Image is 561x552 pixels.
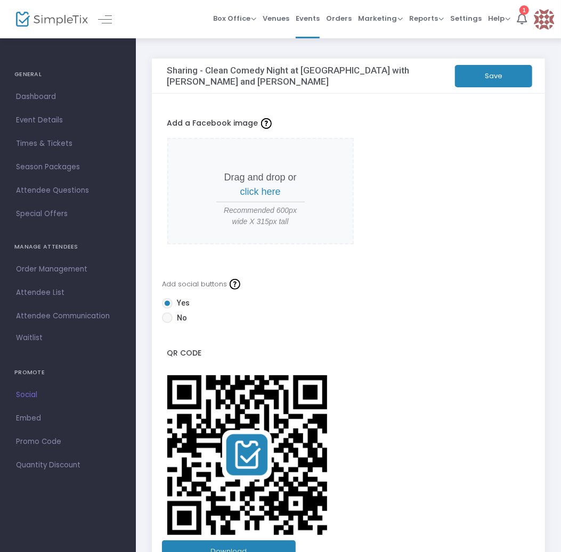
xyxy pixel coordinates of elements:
[16,458,120,472] span: Quantity Discount
[16,435,120,449] span: Promo Code
[16,286,120,300] span: Attendee List
[16,333,43,343] span: Waitlist
[16,207,120,221] span: Special Offers
[358,13,403,23] span: Marketing
[162,343,293,365] label: QR Code
[230,279,240,290] img: question-mark
[16,388,120,402] span: Social
[455,65,532,87] button: Save
[450,5,482,32] span: Settings
[488,13,510,23] span: Help
[261,118,272,129] img: question-mark
[216,170,305,199] p: Drag and drop or
[213,13,256,23] span: Box Office
[263,5,289,32] span: Venues
[16,90,120,104] span: Dashboard
[14,362,121,383] h4: PROMOTE
[16,262,120,276] span: Order Management
[16,113,120,127] span: Event Details
[173,312,187,324] span: No
[296,5,320,32] span: Events
[16,184,120,197] span: Attendee Questions
[14,236,121,258] h4: MANAGE ATTENDEES
[216,205,305,227] span: Recommended 600px wide X 315px tall
[167,118,274,128] span: Add a Facebook image
[519,5,529,15] div: 1
[167,65,456,87] h3: Sharing - Clean Comedy Night at [GEOGRAPHIC_DATA] with [PERSON_NAME] and [PERSON_NAME]
[326,5,352,32] span: Orders
[16,411,120,425] span: Embed
[173,298,190,309] span: Yes
[409,13,444,23] span: Reports
[16,137,120,151] span: Times & Tickets
[16,160,120,174] span: Season Packages
[240,186,281,197] span: click here
[162,370,332,540] img: qr
[14,64,121,85] h4: GENERAL
[16,309,120,323] span: Attendee Communication
[162,276,293,292] div: Add social buttons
